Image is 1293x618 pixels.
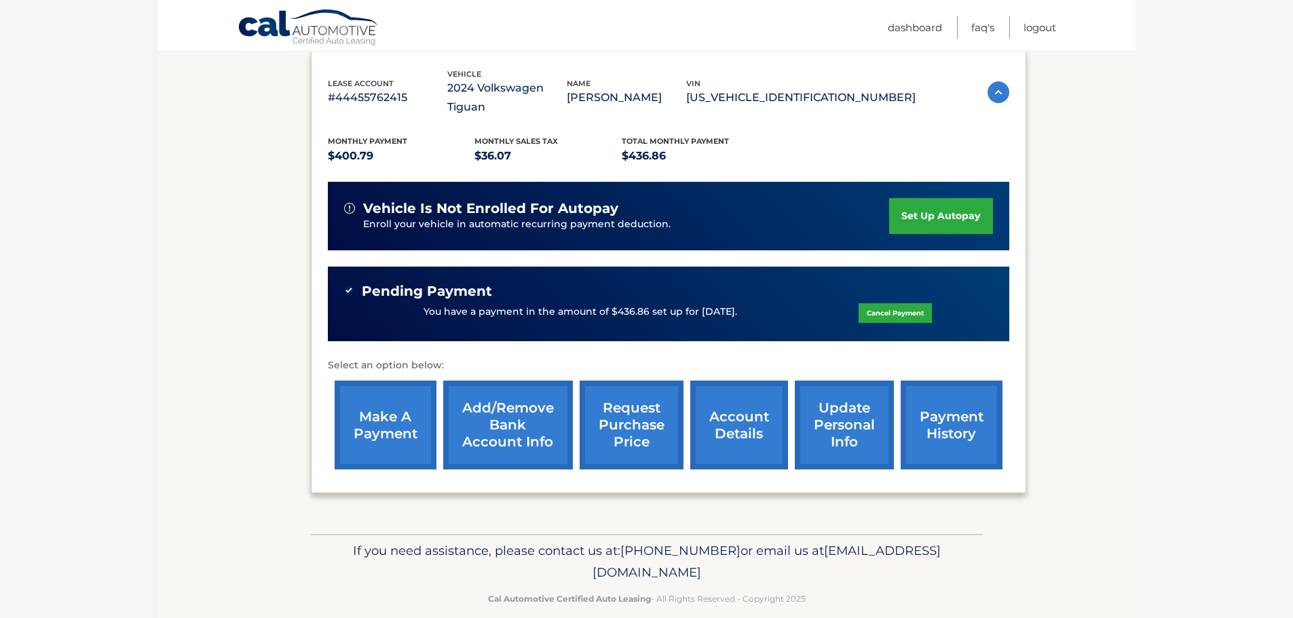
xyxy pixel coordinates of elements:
[238,9,380,48] a: Cal Automotive
[320,540,974,583] p: If you need assistance, please contact us at: or email us at
[362,283,492,300] span: Pending Payment
[328,136,407,146] span: Monthly Payment
[686,88,916,107] p: [US_VEHICLE_IDENTIFICATION_NUMBER]
[344,286,354,295] img: check-green.svg
[335,381,436,469] a: make a payment
[488,594,651,604] strong: Cal Automotive Certified Auto Leasing
[474,136,558,146] span: Monthly sales Tax
[328,358,1009,374] p: Select an option below:
[424,305,737,320] p: You have a payment in the amount of $436.86 set up for [DATE].
[447,69,481,79] span: vehicle
[328,147,475,166] p: $400.79
[859,303,932,323] a: Cancel Payment
[889,198,992,234] a: set up autopay
[320,592,974,606] p: - All Rights Reserved - Copyright 2025
[474,147,622,166] p: $36.07
[622,147,769,166] p: $436.86
[363,217,890,232] p: Enroll your vehicle in automatic recurring payment deduction.
[1024,16,1056,39] a: Logout
[622,136,729,146] span: Total Monthly Payment
[447,79,567,117] p: 2024 Volkswagen Tiguan
[971,16,994,39] a: FAQ's
[328,88,447,107] p: #44455762415
[686,79,700,88] span: vin
[328,79,394,88] span: lease account
[988,81,1009,103] img: accordion-active.svg
[443,381,573,469] a: Add/Remove bank account info
[690,381,788,469] a: account details
[567,79,591,88] span: name
[344,203,355,214] img: alert-white.svg
[567,88,686,107] p: [PERSON_NAME]
[620,543,741,558] span: [PHONE_NUMBER]
[593,543,941,580] span: [EMAIL_ADDRESS][DOMAIN_NAME]
[580,381,683,469] a: request purchase price
[888,16,942,39] a: Dashboard
[363,200,618,217] span: vehicle is not enrolled for autopay
[901,381,1002,469] a: payment history
[795,381,894,469] a: update personal info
